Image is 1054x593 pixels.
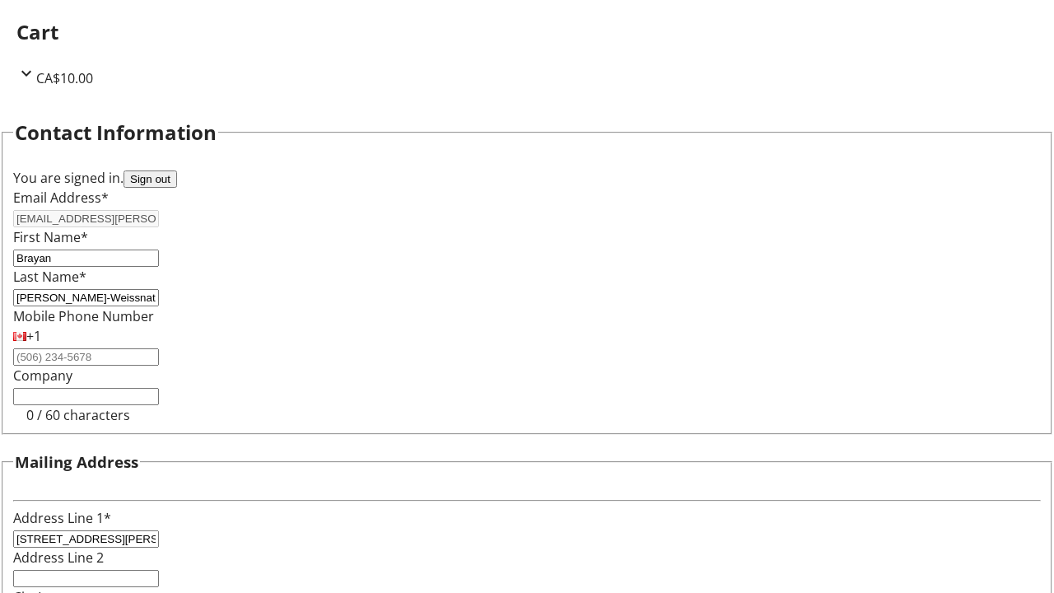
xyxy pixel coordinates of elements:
[26,406,130,424] tr-character-limit: 0 / 60 characters
[13,509,111,527] label: Address Line 1*
[15,118,217,147] h2: Contact Information
[13,549,104,567] label: Address Line 2
[13,367,72,385] label: Company
[16,17,1038,47] h2: Cart
[13,228,88,246] label: First Name*
[13,168,1041,188] div: You are signed in.
[13,530,159,548] input: Address
[124,170,177,188] button: Sign out
[15,451,138,474] h3: Mailing Address
[13,307,154,325] label: Mobile Phone Number
[36,69,93,87] span: CA$10.00
[13,268,86,286] label: Last Name*
[13,348,159,366] input: (506) 234-5678
[13,189,109,207] label: Email Address*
